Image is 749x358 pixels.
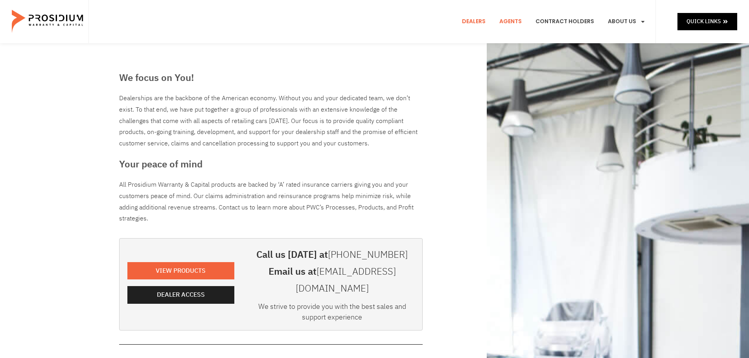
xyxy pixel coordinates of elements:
a: [PHONE_NUMBER] [328,248,408,262]
span: View Products [156,265,206,277]
div: Dealerships are the backbone of the American economy. Without you and your dedicated team, we don... [119,93,423,149]
a: About Us [602,7,651,36]
a: Dealer Access [127,286,234,304]
span: Dealer Access [157,289,205,301]
a: Contract Holders [530,7,600,36]
h3: Email us at [250,263,414,297]
a: Agents [493,7,528,36]
h3: We focus on You! [119,71,423,85]
a: [EMAIL_ADDRESS][DOMAIN_NAME] [296,264,396,296]
span: Last Name [152,1,177,7]
p: All Prosidium Warranty & Capital products are backed by ‘A’ rated insurance carriers giving you a... [119,179,423,224]
a: Quick Links [677,13,737,30]
nav: Menu [456,7,651,36]
a: Dealers [456,7,491,36]
h3: Your peace of mind [119,157,423,171]
div: We strive to provide you with the best sales and support experience [250,301,414,326]
a: View Products [127,262,234,280]
h3: Call us [DATE] at [250,246,414,263]
span: Quick Links [686,17,721,26]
